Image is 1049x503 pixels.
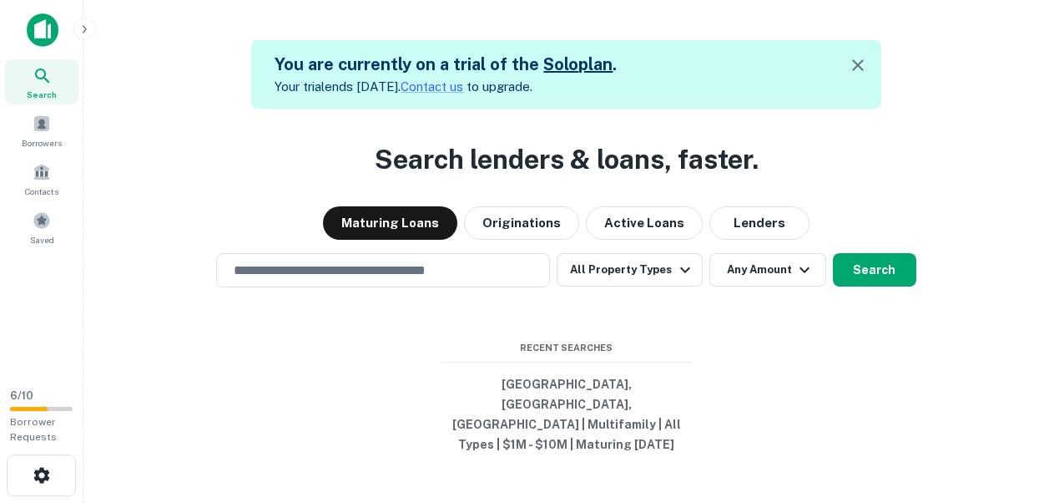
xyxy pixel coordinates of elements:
a: Borrowers [5,108,78,153]
h5: You are currently on a trial of the . [275,52,617,77]
a: Contact us [401,79,463,94]
button: [GEOGRAPHIC_DATA], [GEOGRAPHIC_DATA], [GEOGRAPHIC_DATA] | Multifamily | All Types | $1M - $10M | ... [441,369,692,460]
a: Soloplan [543,54,613,74]
h3: Search lenders & loans, faster. [375,140,759,180]
span: Contacts [25,185,58,198]
button: Any Amount [709,253,826,287]
img: capitalize-icon.png [27,13,58,47]
button: Maturing Loans [323,206,457,240]
span: Saved [30,233,54,246]
span: 6 / 10 [10,389,33,402]
button: All Property Types [557,253,702,287]
a: Contacts [5,156,78,201]
a: Saved [5,205,78,250]
button: Search [833,253,916,287]
a: Search [5,59,78,104]
span: Borrowers [22,136,62,150]
span: Borrower Requests [10,416,57,443]
p: Your trial ends [DATE]. to upgrade. [275,77,617,97]
span: Search [27,88,57,101]
button: Lenders [709,206,809,240]
span: Recent Searches [441,341,692,355]
button: Active Loans [586,206,703,240]
iframe: Chat Widget [966,369,1049,450]
button: Originations [464,206,579,240]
